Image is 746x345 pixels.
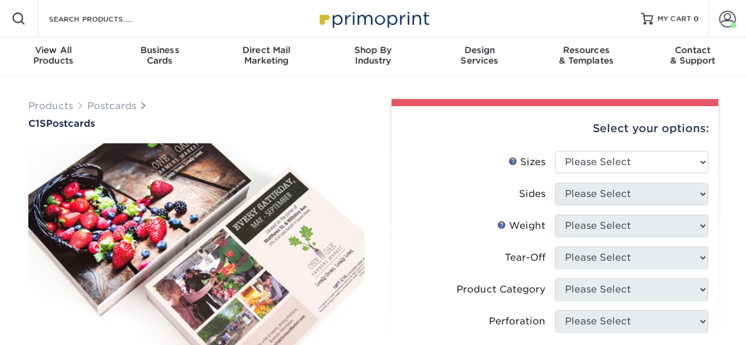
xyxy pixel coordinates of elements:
a: Postcards [87,100,136,111]
a: Contact& Support [639,38,746,75]
input: SEARCH PRODUCTS..... [48,12,163,26]
div: Tear-Off [505,251,545,265]
span: Contact [639,45,746,55]
div: Perforation [489,314,545,328]
div: Marketing [213,45,320,66]
span: Design [426,45,533,55]
div: Weight [497,219,545,233]
div: Product Category [456,282,545,297]
span: MY CART [658,14,691,24]
span: 0 [694,15,699,23]
h1: Postcards [28,118,364,129]
span: C1S [28,118,46,129]
span: Direct Mail [213,45,320,55]
a: BusinessCards [107,38,213,75]
a: Shop ByIndustry [320,38,426,75]
div: & Templates [533,45,640,66]
div: Industry [320,45,426,66]
div: Select your options: [401,106,709,151]
a: C1SPostcards [28,118,364,129]
div: Sides [519,187,545,201]
div: Sizes [508,155,545,169]
a: Products [28,100,73,111]
img: Primoprint [314,6,432,31]
span: Resources [533,45,640,55]
a: Direct MailMarketing [213,38,320,75]
div: Cards [107,45,213,66]
span: Shop By [320,45,426,55]
div: Services [426,45,533,66]
a: Resources& Templates [533,38,640,75]
div: & Support [639,45,746,66]
span: Business [107,45,213,55]
a: DesignServices [426,38,533,75]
